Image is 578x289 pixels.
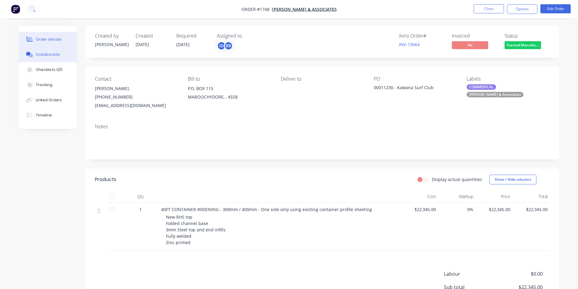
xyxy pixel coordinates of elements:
div: Bill to [188,76,271,82]
span: $0.00 [498,270,543,277]
span: $22,345.00 [515,206,548,213]
button: Collaborate [19,47,77,62]
div: Order details [36,37,62,42]
span: Started Manufac... [505,41,541,49]
div: Timeline [36,113,52,118]
div: P.O. BOX 115MAROOCHYDORE, , 4558 [188,84,271,104]
div: [EMAIL_ADDRESS][DOMAIN_NAME] [95,101,178,110]
div: Total [513,190,550,203]
button: Timeline [19,108,77,123]
div: [PERSON_NAME] [95,84,178,93]
div: Products [95,176,116,183]
div: Xero Order # [399,33,444,39]
div: COMMERICAL [467,84,496,90]
div: MAROOCHYDORE, , 4558 [188,93,271,101]
div: 00011230 - Kawana Surf Club [374,84,450,93]
div: [PERSON_NAME][PHONE_NUMBER][EMAIL_ADDRESS][DOMAIN_NAME] [95,84,178,110]
div: Labels [467,76,550,82]
span: $22,345.00 [404,206,436,213]
button: Edit Order [540,4,571,13]
div: Cost [401,190,439,203]
div: Assigned to [217,33,278,39]
span: [DATE] [136,42,149,47]
div: Invoiced [452,33,497,39]
div: P.O. BOX 115 [188,84,271,93]
div: PO [374,76,457,82]
button: Started Manufac... [505,41,541,50]
button: Order details [19,32,77,47]
div: Created [136,33,169,39]
button: Tracking [19,77,77,92]
button: Close [474,4,504,13]
div: Price [476,190,513,203]
span: [DATE] [176,42,190,47]
div: Qty [122,190,159,203]
span: 0% [441,206,473,213]
span: $22,345.00 [478,206,511,213]
button: IDRR [217,41,233,50]
span: Order #1748 - [242,6,272,12]
span: 1 [139,206,142,213]
div: [PERSON_NAME] & Associates [467,92,523,97]
div: Required [176,33,210,39]
div: Collaborate [36,52,60,57]
button: Show / Hide columns [489,175,536,184]
span: Labour [444,270,498,277]
a: INV-13664 [399,42,420,47]
div: Created by [95,33,128,39]
img: Factory [11,5,20,14]
span: No [452,41,488,49]
button: Options [507,4,537,14]
label: Display actual quantities [432,176,482,183]
div: Markup [438,190,476,203]
span: New RHS top Folded channel base 3mm Steel top and end infills Fully welded Zinc primed [166,214,226,245]
div: RR [224,41,233,50]
div: Checklists 0/0 [36,67,63,72]
div: [PERSON_NAME] [95,41,128,48]
div: Status [505,33,550,39]
div: Notes [95,124,550,129]
div: Tracking [36,82,52,88]
span: 40FT CONTAINER WIDENING - 300mm / 400mm - One side only using existing container profile sheeting [161,207,372,212]
div: Contact [95,76,178,82]
div: [PHONE_NUMBER] [95,93,178,101]
div: Deliver to [281,76,364,82]
div: ID [217,41,226,50]
a: [PERSON_NAME] & ASSOCIATES [272,6,337,12]
button: Linked Orders [19,92,77,108]
button: Checklists 0/0 [19,62,77,77]
div: Linked Orders [36,97,62,103]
